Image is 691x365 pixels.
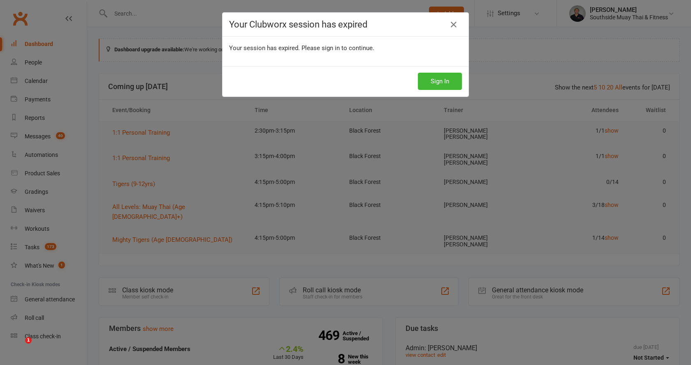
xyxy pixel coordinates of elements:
[229,19,462,30] h4: Your Clubworx session has expired
[229,44,374,52] span: Your session has expired. Please sign in to continue.
[447,18,460,31] a: Close
[8,337,28,357] iframe: Intercom live chat
[25,337,32,344] span: 1
[418,73,462,90] button: Sign In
